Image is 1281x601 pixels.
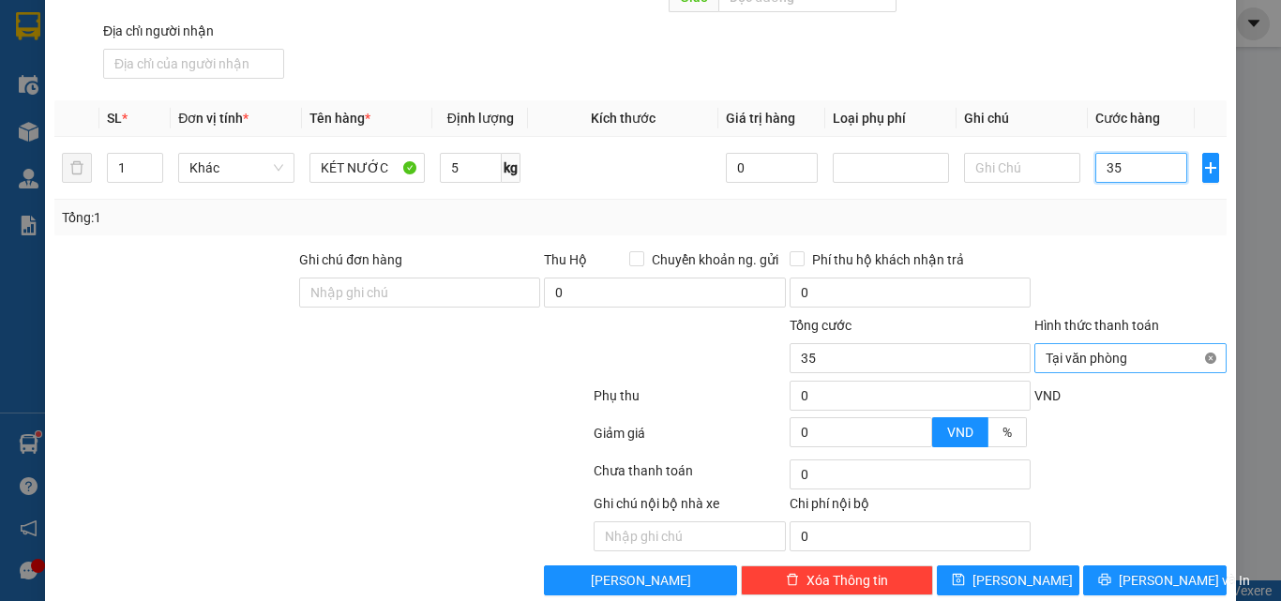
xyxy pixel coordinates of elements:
button: delete [62,153,92,183]
th: Ghi chú [957,100,1088,137]
input: VD: Bàn, Ghế [309,153,426,183]
span: % [1002,425,1012,440]
span: Kích thước [591,111,656,126]
span: Chuyển khoản ng. gửi [644,249,786,270]
div: Chi phí nội bộ [790,493,1031,521]
div: Địa chỉ người nhận [103,21,284,41]
div: Chưa thanh toán [592,460,788,493]
span: Tại văn phòng [1046,344,1215,372]
div: Phụ thu [592,385,788,418]
input: 0 [726,153,818,183]
input: Ghi chú đơn hàng [299,278,540,308]
span: Đơn vị tính [178,111,249,126]
span: plus [1203,160,1218,175]
span: SL [107,111,122,126]
span: Phí thu hộ khách nhận trả [805,249,972,270]
label: Ghi chú đơn hàng [299,252,402,267]
div: Ghi chú nội bộ nhà xe [594,493,786,521]
div: Tổng: 1 [62,207,496,228]
span: close-circle [1205,353,1216,364]
input: Nhập ghi chú [594,521,786,551]
button: plus [1202,153,1219,183]
button: deleteXóa Thông tin [741,565,933,595]
span: Giá trị hàng [726,111,795,126]
label: Hình thức thanh toán [1034,318,1159,333]
input: Địa chỉ của người nhận [103,49,284,79]
span: [PERSON_NAME] [972,570,1073,591]
input: Ghi Chú [964,153,1080,183]
span: VND [1034,388,1061,403]
span: printer [1098,573,1111,588]
span: Khác [189,154,283,182]
span: Định lượng [447,111,514,126]
span: Cước hàng [1095,111,1160,126]
span: kg [502,153,520,183]
button: printer[PERSON_NAME] và In [1083,565,1227,595]
span: [PERSON_NAME] [591,570,691,591]
div: Giảm giá [592,423,788,456]
span: Thu Hộ [544,252,587,267]
span: Tổng cước [790,318,851,333]
span: Tên hàng [309,111,370,126]
span: Xóa Thông tin [806,570,888,591]
th: Loại phụ phí [825,100,957,137]
button: save[PERSON_NAME] [937,565,1080,595]
button: [PERSON_NAME] [544,565,736,595]
span: save [952,573,965,588]
span: delete [786,573,799,588]
span: [PERSON_NAME] và In [1119,570,1250,591]
span: VND [947,425,973,440]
